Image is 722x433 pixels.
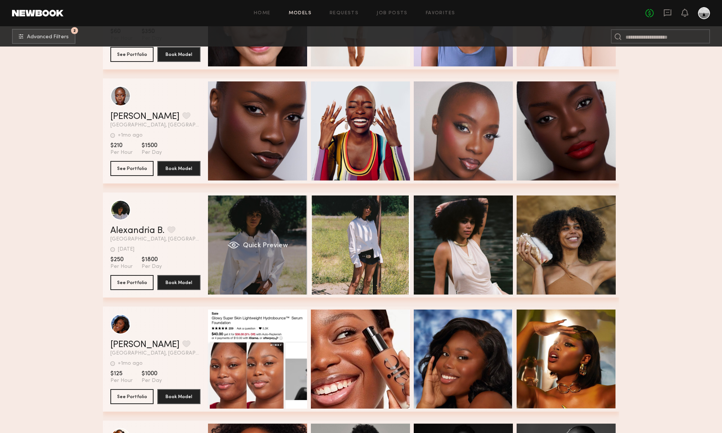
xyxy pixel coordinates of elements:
button: Book Model [157,161,200,176]
button: See Portfolio [110,47,154,62]
a: [PERSON_NAME] [110,340,179,349]
span: Advanced Filters [27,35,69,40]
span: Per Hour [110,377,133,384]
a: Favorites [426,11,455,16]
span: Quick Preview [243,242,288,249]
div: +1mo ago [118,133,143,138]
span: 2 [73,29,76,32]
span: [GEOGRAPHIC_DATA], [GEOGRAPHIC_DATA] [110,123,200,128]
span: Per Hour [110,149,133,156]
div: +1mo ago [118,361,143,366]
button: 2Advanced Filters [12,29,75,44]
a: [PERSON_NAME] [110,112,179,121]
a: Alexandria B. [110,226,164,235]
button: See Portfolio [110,161,154,176]
button: See Portfolio [110,275,154,290]
span: Per Hour [110,263,133,270]
button: Book Model [157,389,200,404]
a: Job Posts [377,11,408,16]
a: Models [289,11,312,16]
span: $250 [110,256,133,263]
button: See Portfolio [110,389,154,404]
span: [GEOGRAPHIC_DATA], [GEOGRAPHIC_DATA] [110,351,200,356]
span: $1500 [142,142,162,149]
span: $1000 [142,370,162,377]
span: $1800 [142,256,162,263]
span: $210 [110,142,133,149]
span: [GEOGRAPHIC_DATA], [GEOGRAPHIC_DATA] [110,237,200,242]
span: Per Day [142,263,162,270]
span: $125 [110,370,133,377]
button: Book Model [157,275,200,290]
a: Home [254,11,271,16]
button: Book Model [157,47,200,62]
div: [DATE] [118,247,134,252]
a: Requests [330,11,359,16]
span: Per Day [142,377,162,384]
span: Per Day [142,149,162,156]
